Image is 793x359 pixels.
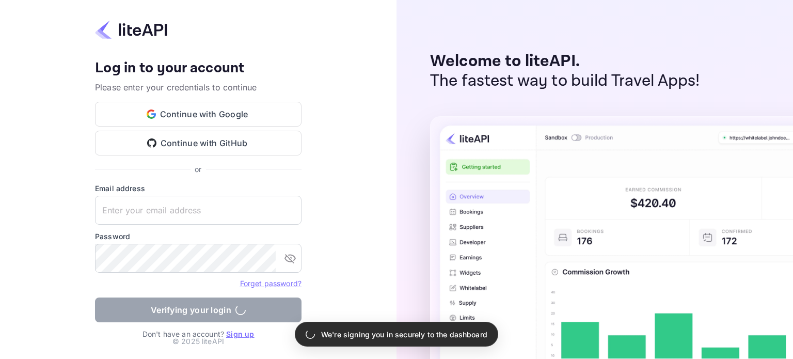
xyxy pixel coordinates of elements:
[95,59,302,77] h4: Log in to your account
[172,336,224,347] p: © 2025 liteAPI
[240,278,302,288] a: Forget password?
[95,183,302,194] label: Email address
[321,329,487,340] p: We're signing you in securely to the dashboard
[95,231,302,242] label: Password
[226,330,254,338] a: Sign up
[195,164,201,175] p: or
[430,71,700,91] p: The fastest way to build Travel Apps!
[430,52,700,71] p: Welcome to liteAPI.
[95,81,302,93] p: Please enter your credentials to continue
[95,20,167,40] img: liteapi
[95,131,302,155] button: Continue with GitHub
[95,196,302,225] input: Enter your email address
[240,279,302,288] a: Forget password?
[280,248,300,269] button: toggle password visibility
[95,329,302,339] p: Don't have an account?
[95,102,302,127] button: Continue with Google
